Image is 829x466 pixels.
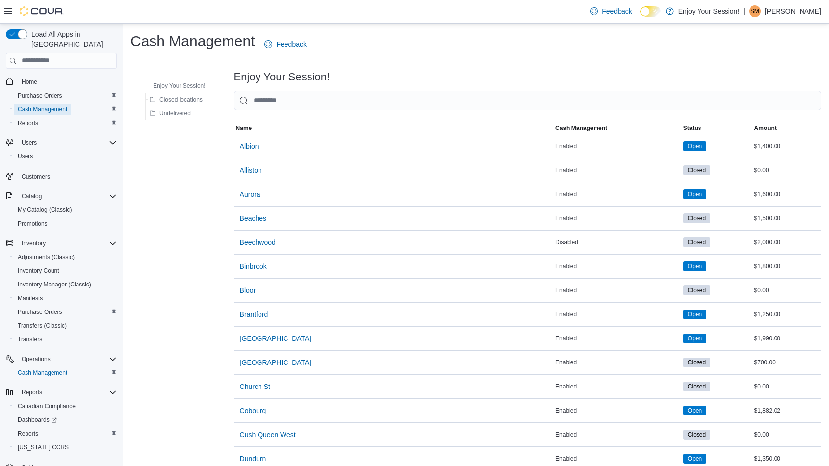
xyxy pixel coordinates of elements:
div: $0.00 [752,285,821,296]
span: Inventory Manager (Classic) [18,281,91,288]
span: Cash Management [14,367,117,379]
a: [US_STATE] CCRS [14,441,73,453]
span: Inventory Count [18,267,59,275]
div: $1,250.00 [752,309,821,320]
span: Catalog [22,192,42,200]
div: Enabled [553,381,681,392]
div: $2,000.00 [752,236,821,248]
button: Transfers [10,333,121,346]
button: Reports [2,386,121,399]
span: Purchase Orders [18,308,62,316]
span: Purchase Orders [18,92,62,100]
span: Open [683,406,706,415]
span: Closed [688,358,706,367]
span: Customers [18,170,117,182]
span: Operations [18,353,117,365]
button: Reports [18,387,46,398]
button: Binbrook [236,257,271,276]
a: Inventory Manager (Classic) [14,279,95,290]
span: Washington CCRS [14,441,117,453]
span: Open [688,262,702,271]
span: Inventory [22,239,46,247]
span: Closed [688,382,706,391]
a: Customers [18,171,54,182]
div: Enabled [553,357,681,368]
button: Inventory Manager (Classic) [10,278,121,291]
button: Users [10,150,121,163]
span: My Catalog (Classic) [18,206,72,214]
span: Cash Management [555,124,607,132]
span: Binbrook [240,261,267,271]
button: Bloor [236,281,260,300]
a: Transfers [14,334,46,345]
span: Feedback [276,39,306,49]
button: Brantford [236,305,272,324]
button: Cash Management [10,103,121,116]
a: Feedback [260,34,310,54]
button: Promotions [10,217,121,231]
button: Manifests [10,291,121,305]
span: Transfers (Classic) [14,320,117,332]
div: $700.00 [752,357,821,368]
button: Catalog [2,189,121,203]
span: Albion [240,141,259,151]
div: Enabled [553,333,681,344]
button: Catalog [18,190,46,202]
a: Dashboards [10,413,121,427]
a: Adjustments (Classic) [14,251,78,263]
span: Dashboards [18,416,57,424]
button: Closed locations [146,94,207,105]
button: Reports [10,116,121,130]
button: Home [2,75,121,89]
button: Customers [2,169,121,183]
span: Inventory [18,237,117,249]
div: Disabled [553,236,681,248]
a: My Catalog (Classic) [14,204,76,216]
div: Enabled [553,188,681,200]
div: Enabled [553,164,681,176]
span: Home [18,76,117,88]
span: Brantford [240,310,268,319]
span: Beaches [240,213,266,223]
span: Cobourg [240,406,266,415]
a: Purchase Orders [14,90,66,102]
span: Open [683,334,706,343]
div: Enabled [553,285,681,296]
button: Canadian Compliance [10,399,121,413]
div: $0.00 [752,164,821,176]
span: Closed [688,214,706,223]
button: Users [2,136,121,150]
p: [PERSON_NAME] [765,5,821,17]
div: $1,500.00 [752,212,821,224]
span: [GEOGRAPHIC_DATA] [240,358,311,367]
a: Cash Management [14,367,71,379]
a: Cash Management [14,104,71,115]
a: Feedback [586,1,636,21]
p: Enjoy Your Session! [678,5,740,17]
button: Inventory [18,237,50,249]
span: Transfers [14,334,117,345]
input: Dark Mode [640,6,661,17]
span: Open [683,141,706,151]
button: Alliston [236,160,266,180]
span: Open [688,310,702,319]
span: Open [688,454,702,463]
span: Alliston [240,165,262,175]
span: [US_STATE] CCRS [18,443,69,451]
button: [GEOGRAPHIC_DATA] [236,329,315,348]
a: Inventory Count [14,265,63,277]
button: Name [234,122,553,134]
span: Inventory Count [14,265,117,277]
span: Closed [688,238,706,247]
span: Reports [18,430,38,438]
span: Undelivered [159,109,191,117]
a: Manifests [14,292,47,304]
button: Aurora [236,184,264,204]
span: Catalog [18,190,117,202]
span: Customers [22,173,50,181]
div: $1,990.00 [752,333,821,344]
span: Reports [22,388,42,396]
span: Closed [683,237,710,247]
span: Load All Apps in [GEOGRAPHIC_DATA] [27,29,117,49]
span: SM [751,5,759,17]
